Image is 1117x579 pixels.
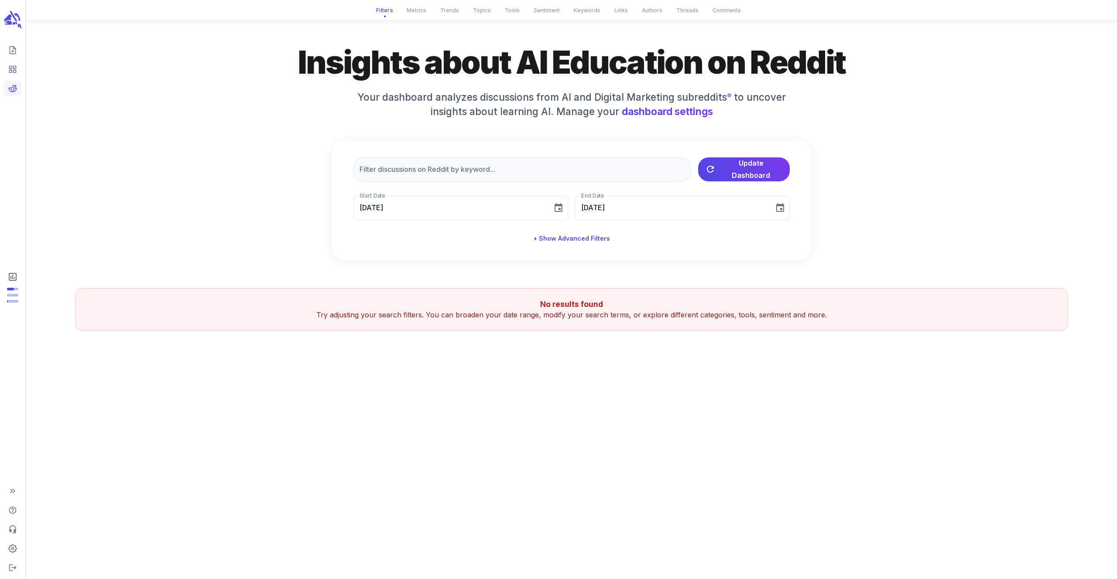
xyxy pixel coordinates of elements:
span: View Subscription & Usage [3,268,22,286]
button: Comments [707,3,746,17]
span: dashboard settings [622,106,713,117]
button: Sentiment [528,3,565,17]
h5: No results found [86,299,1057,310]
span: View your Reddit Intelligence add-on dashboard [3,81,22,96]
span: Logout [3,560,22,576]
button: Links [609,3,633,17]
button: Authors [637,3,668,17]
h1: Insights about AI Education on Reddit [266,42,877,83]
button: Topics [468,3,496,17]
button: Filters [370,3,398,18]
button: Trends [435,3,464,17]
span: Help Center [3,502,22,518]
span: Output Tokens: 1,168 of 213,333 monthly tokens used. These limits are based on the last model you... [7,294,18,296]
button: Metrics [401,3,432,17]
input: Filter discussions on Reddit by keyword... [353,157,691,182]
label: End Date [581,192,604,199]
button: Tools [500,3,525,17]
p: Try adjusting your search filters. You can broaden your date range, modify your search terms, or ... [86,310,1057,320]
span: Create new content [3,42,22,58]
label: Start Date [360,192,385,199]
span: Input Tokens: 83,822 of 1,066,667 monthly tokens used. These limits are based on the last model y... [7,300,18,303]
button: Choose date, selected date is Jul 19, 2025 [550,199,567,217]
span: Adjust your account settings [3,541,22,556]
span: View your content dashboard [3,61,22,77]
button: Threads [671,3,704,17]
span: subreddits [677,90,734,105]
button: Update Dashboard [698,157,790,181]
button: Choose date, selected date is Aug 18, 2025 [771,199,789,217]
span: Expand Sidebar [3,483,22,499]
button: + Show Advanced Filters [530,231,613,247]
span: Posts: 12 of 20 monthly posts used [7,288,18,290]
input: MM/DD/YYYY [575,196,768,220]
input: MM/DD/YYYY [353,196,546,220]
span: Update Dashboard [719,157,783,181]
span: Contact Support [3,521,22,537]
h6: Your dashboard analyzes discussions from AI and Digital Marketing to uncover insights about learn... [353,90,790,119]
button: Keywords [569,3,606,17]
